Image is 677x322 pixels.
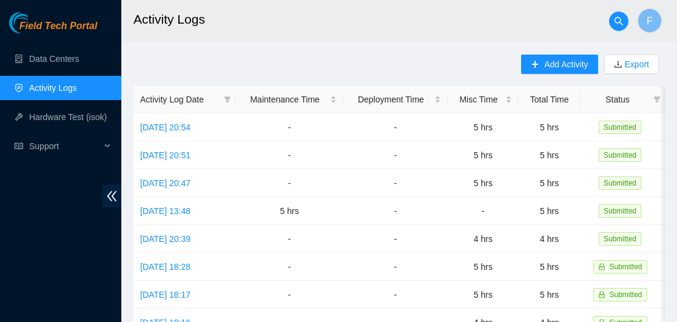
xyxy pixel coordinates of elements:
[140,290,190,300] a: [DATE] 18:17
[343,141,448,169] td: -
[103,185,121,207] span: double-left
[598,291,605,298] span: lock
[343,197,448,225] td: -
[519,253,580,281] td: 5 hrs
[448,253,519,281] td: 5 hrs
[598,263,605,270] span: lock
[651,90,663,109] span: filter
[221,90,234,109] span: filter
[29,134,101,158] span: Support
[29,83,77,93] a: Activity Logs
[343,253,448,281] td: -
[544,58,588,71] span: Add Activity
[343,169,448,197] td: -
[448,225,519,253] td: 4 hrs
[343,281,448,309] td: -
[448,281,519,309] td: 5 hrs
[604,55,659,74] button: downloadExport
[140,122,190,132] a: [DATE] 20:54
[614,60,622,70] span: download
[15,142,23,150] span: read
[9,12,61,33] img: Akamai Technologies
[622,59,649,69] a: Export
[343,113,448,141] td: -
[140,206,190,216] a: [DATE] 13:48
[19,21,97,32] span: Field Tech Portal
[235,169,343,197] td: -
[140,178,190,188] a: [DATE] 20:47
[235,197,343,225] td: 5 hrs
[224,96,231,103] span: filter
[647,13,653,29] span: F
[140,234,190,244] a: [DATE] 20:39
[519,197,580,225] td: 5 hrs
[609,12,628,31] button: search
[610,263,642,271] span: Submitted
[519,141,580,169] td: 5 hrs
[638,8,662,33] button: F
[599,176,641,190] span: Submitted
[9,22,97,38] a: Akamai TechnologiesField Tech Portal
[140,150,190,160] a: [DATE] 20:51
[448,197,519,225] td: -
[519,169,580,197] td: 5 hrs
[610,290,642,299] span: Submitted
[140,93,219,106] span: Activity Log Date
[519,225,580,253] td: 4 hrs
[599,204,641,218] span: Submitted
[519,281,580,309] td: 5 hrs
[235,253,343,281] td: -
[653,96,661,103] span: filter
[140,262,190,272] a: [DATE] 18:28
[448,113,519,141] td: 5 hrs
[610,16,628,26] span: search
[599,232,641,246] span: Submitted
[531,60,539,70] span: plus
[235,141,343,169] td: -
[448,169,519,197] td: 5 hrs
[519,86,580,113] th: Total Time
[29,54,79,64] a: Data Centers
[235,113,343,141] td: -
[235,281,343,309] td: -
[587,93,648,106] span: Status
[521,55,598,74] button: plusAdd Activity
[448,141,519,169] td: 5 hrs
[519,113,580,141] td: 5 hrs
[599,149,641,162] span: Submitted
[235,225,343,253] td: -
[343,225,448,253] td: -
[29,112,107,122] a: Hardware Test (isok)
[599,121,641,134] span: Submitted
